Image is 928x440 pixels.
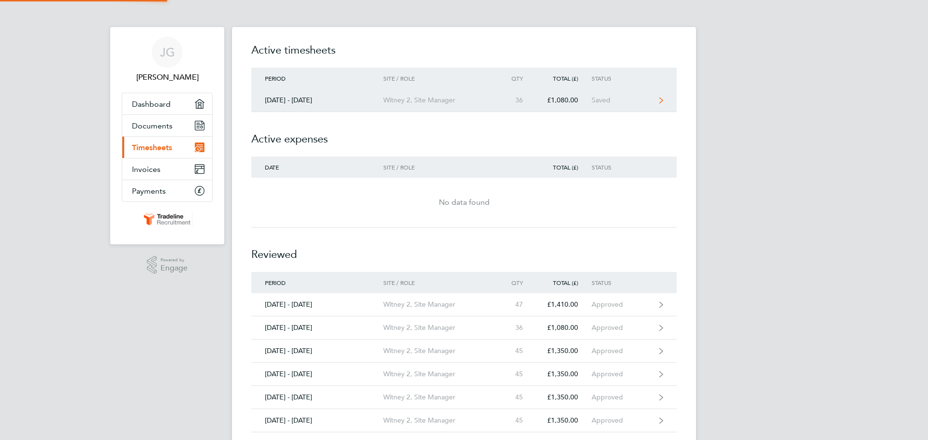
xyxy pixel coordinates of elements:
[494,324,536,332] div: 36
[132,99,171,109] span: Dashboard
[265,279,286,286] span: Period
[251,300,383,309] div: [DATE] - [DATE]
[122,71,213,83] span: Jeroen Geut
[383,279,494,286] div: Site / Role
[160,256,188,264] span: Powered by
[251,316,677,340] a: [DATE] - [DATE]Witney 2, Site Manager36£1,080.00Approved
[494,393,536,401] div: 45
[251,370,383,378] div: [DATE] - [DATE]
[251,363,677,386] a: [DATE] - [DATE]Witney 2, Site Manager45£1,350.00Approved
[251,386,677,409] a: [DATE] - [DATE]Witney 2, Site Manager45£1,350.00Approved
[536,75,592,82] div: Total (£)
[494,347,536,355] div: 45
[251,416,383,425] div: [DATE] - [DATE]
[251,340,677,363] a: [DATE] - [DATE]Witney 2, Site Manager45£1,350.00Approved
[132,165,160,174] span: Invoices
[536,416,592,425] div: £1,350.00
[132,186,166,196] span: Payments
[132,121,173,130] span: Documents
[536,164,592,170] div: Total (£)
[132,143,172,152] span: Timesheets
[122,115,212,136] a: Documents
[122,180,212,201] a: Payments
[494,416,536,425] div: 45
[536,370,592,378] div: £1,350.00
[160,46,175,58] span: JG
[160,264,188,272] span: Engage
[251,409,677,432] a: [DATE] - [DATE]Witney 2, Site Manager45£1,350.00Approved
[592,96,651,104] div: Saved
[251,43,677,68] h2: Active timesheets
[592,300,651,309] div: Approved
[592,164,651,170] div: Status
[142,212,192,227] img: tradelinerecruitment-logo-retina.png
[265,74,286,82] span: Period
[122,93,212,114] a: Dashboard
[536,96,592,104] div: £1,080.00
[494,75,536,82] div: Qty
[110,27,224,244] nav: Main navigation
[383,75,494,82] div: Site / Role
[536,324,592,332] div: £1,080.00
[592,393,651,401] div: Approved
[536,393,592,401] div: £1,350.00
[122,37,213,83] a: JG[PERSON_NAME]
[536,279,592,286] div: Total (£)
[122,158,212,180] a: Invoices
[383,416,494,425] div: Witney 2, Site Manager
[383,370,494,378] div: Witney 2, Site Manager
[592,324,651,332] div: Approved
[251,293,677,316] a: [DATE] - [DATE]Witney 2, Site Manager47£1,410.00Approved
[494,300,536,309] div: 47
[592,416,651,425] div: Approved
[251,89,677,112] a: [DATE] - [DATE]Witney 2, Site Manager36£1,080.00Saved
[494,370,536,378] div: 45
[494,279,536,286] div: Qty
[251,347,383,355] div: [DATE] - [DATE]
[383,164,494,170] div: Site / Role
[536,347,592,355] div: £1,350.00
[251,96,383,104] div: [DATE] - [DATE]
[251,227,677,272] h2: Reviewed
[122,137,212,158] a: Timesheets
[592,347,651,355] div: Approved
[251,324,383,332] div: [DATE] - [DATE]
[251,112,677,156] h2: Active expenses
[383,324,494,332] div: Witney 2, Site Manager
[383,300,494,309] div: Witney 2, Site Manager
[251,164,383,170] div: Date
[383,347,494,355] div: Witney 2, Site Manager
[383,393,494,401] div: Witney 2, Site Manager
[592,370,651,378] div: Approved
[251,197,677,208] div: No data found
[122,212,213,227] a: Go to home page
[592,75,651,82] div: Status
[592,279,651,286] div: Status
[494,96,536,104] div: 36
[147,256,188,274] a: Powered byEngage
[383,96,494,104] div: Witney 2, Site Manager
[536,300,592,309] div: £1,410.00
[251,393,383,401] div: [DATE] - [DATE]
